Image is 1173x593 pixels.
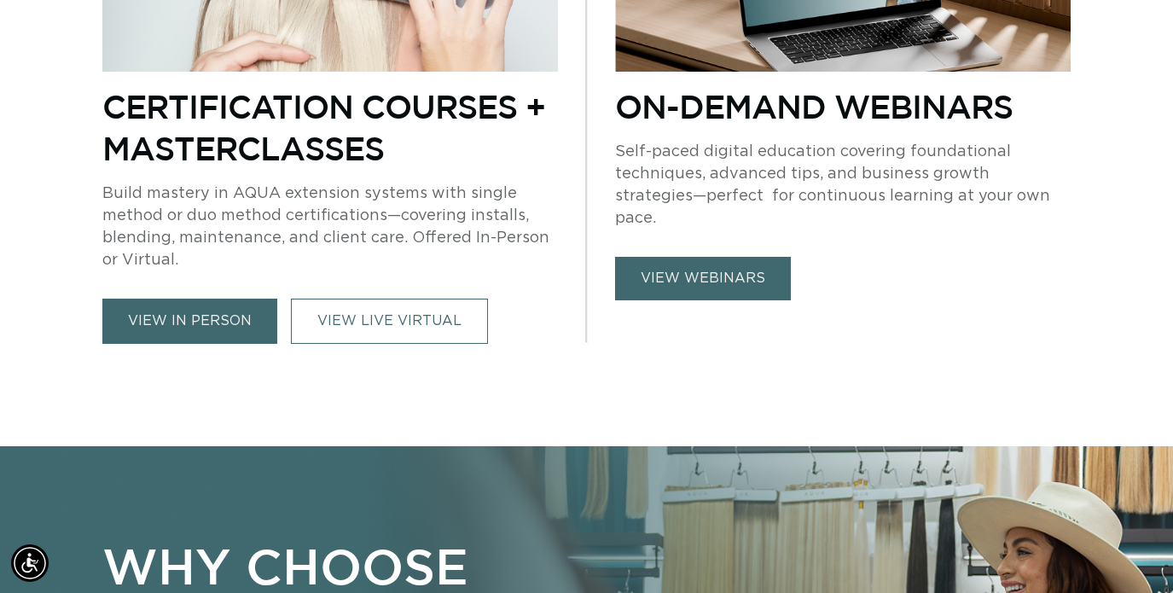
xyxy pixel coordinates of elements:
p: On-Demand Webinars [615,85,1071,127]
div: Accessibility Menu [11,544,49,582]
p: Certification Courses + Masterclasses [102,85,558,169]
p: Build mastery in AQUA extension systems with single method or duo method certifications—covering ... [102,183,558,271]
a: VIEW LIVE VIRTUAL [291,299,488,344]
a: view webinars [615,257,791,300]
p: Self-paced digital education covering foundational techniques, advanced tips, and business growth... [615,141,1071,230]
a: view in person [102,299,277,344]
